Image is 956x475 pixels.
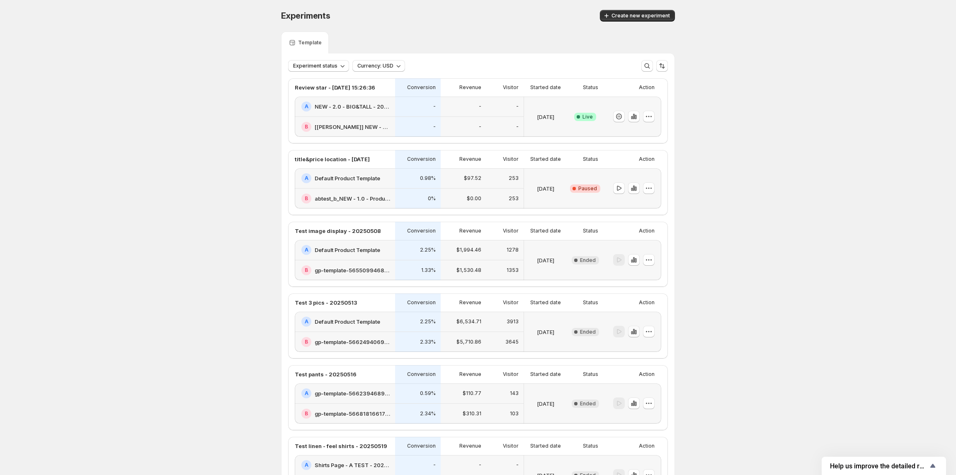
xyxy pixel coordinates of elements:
p: Conversion [407,371,436,378]
span: Ended [580,329,596,335]
p: Visitor [503,84,519,91]
p: Conversion [407,443,436,449]
span: Currency: USD [357,63,393,69]
p: $110.77 [463,390,481,397]
h2: Default Product Template [315,317,380,326]
h2: Shirts Page - A TEST - 20250519 [315,461,390,469]
p: Status [583,156,598,162]
p: Visitor [503,228,519,234]
h2: B [305,410,308,417]
p: Conversion [407,228,436,234]
h2: [[PERSON_NAME]] NEW - 2.0 - BIG&amp;TALL - 20250912 [315,123,390,131]
h2: gp-template-566239468957205355 [315,389,390,397]
p: Action [639,371,655,378]
p: Test image display - 20250508 [295,227,381,235]
button: Create new experiment [600,10,675,22]
p: 1278 [507,247,519,253]
p: Started date [530,228,561,234]
p: 2.34% [420,410,436,417]
p: Started date [530,371,561,378]
p: 253 [509,195,519,202]
h2: A [305,103,308,110]
span: Ended [580,400,596,407]
p: 0.98% [420,175,436,182]
p: Conversion [407,299,436,306]
h2: B [305,339,308,345]
h2: Default Product Template [315,246,380,254]
p: Started date [530,443,561,449]
h2: B [305,195,308,202]
p: Template [298,39,322,46]
p: Visitor [503,443,519,449]
p: Status [583,371,598,378]
p: Status [583,84,598,91]
h2: B [305,267,308,274]
p: - [516,103,519,110]
p: 2.33% [420,339,436,345]
p: Status [583,299,598,306]
h2: A [305,318,308,325]
h2: gp-template-565509946817381267 [315,266,390,274]
p: $0.00 [467,195,481,202]
p: $5,710.86 [456,339,481,345]
h2: abtest_b_NEW - 1.0 - Product Page - 20250916 [315,194,390,203]
h2: A [305,462,308,468]
p: - [479,124,481,130]
p: Conversion [407,156,436,162]
button: Sort the results [656,60,668,72]
p: Action [639,228,655,234]
h2: A [305,390,308,397]
p: 143 [510,390,519,397]
h2: gp-template-566249406907548523 [315,338,390,346]
p: Status [583,443,598,449]
p: - [516,462,519,468]
h2: B [305,124,308,130]
p: - [433,124,436,130]
p: 2.25% [420,247,436,253]
p: - [479,462,481,468]
p: Test linen - feel shirts - 20250519 [295,442,387,450]
p: 0.59% [420,390,436,397]
h2: A [305,247,308,253]
p: Action [639,84,655,91]
span: Create new experiment [611,12,670,19]
p: title&price location - [DATE] [295,155,370,163]
p: - [479,103,481,110]
p: Test pants - 20250516 [295,370,357,378]
p: Revenue [459,443,481,449]
p: 103 [510,410,519,417]
p: Visitor [503,299,519,306]
p: 1353 [507,267,519,274]
p: [DATE] [537,400,554,408]
p: $1,530.48 [456,267,481,274]
h2: Default Product Template [315,174,380,182]
p: [DATE] [537,113,554,121]
span: Live [582,114,593,120]
p: $97.52 [464,175,481,182]
p: Action [639,443,655,449]
p: - [433,103,436,110]
p: $310.31 [463,410,481,417]
p: Revenue [459,228,481,234]
p: 3645 [505,339,519,345]
p: Test 3 pics - 20250513 [295,298,357,307]
p: Started date [530,156,561,162]
p: $1,994.46 [456,247,481,253]
p: Revenue [459,156,481,162]
p: [DATE] [537,256,554,264]
p: - [433,462,436,468]
h2: NEW - 2.0 - BIG&TALL - 20250709 [315,102,390,111]
p: [DATE] [537,184,554,193]
p: $6,534.71 [456,318,481,325]
h2: A [305,175,308,182]
p: Started date [530,299,561,306]
p: Revenue [459,84,481,91]
p: 253 [509,175,519,182]
p: Visitor [503,371,519,378]
p: Started date [530,84,561,91]
span: Experiment status [293,63,337,69]
h2: gp-template-566818166173336513 [315,410,390,418]
p: Revenue [459,299,481,306]
button: Show survey - Help us improve the detailed report for A/B campaigns [830,461,938,471]
p: 1.33% [421,267,436,274]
